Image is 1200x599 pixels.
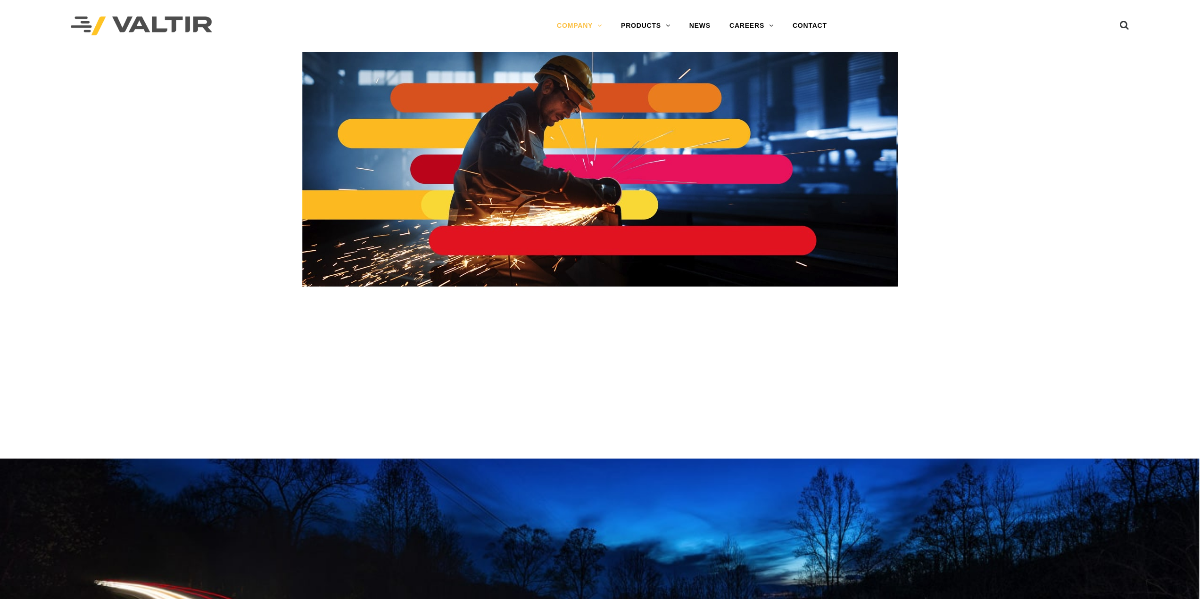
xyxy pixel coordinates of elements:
a: CONTACT [783,16,836,35]
img: Valtir [71,16,212,36]
a: CAREERS [720,16,783,35]
a: COMPANY [547,16,612,35]
a: NEWS [680,16,720,35]
a: PRODUCTS [612,16,680,35]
